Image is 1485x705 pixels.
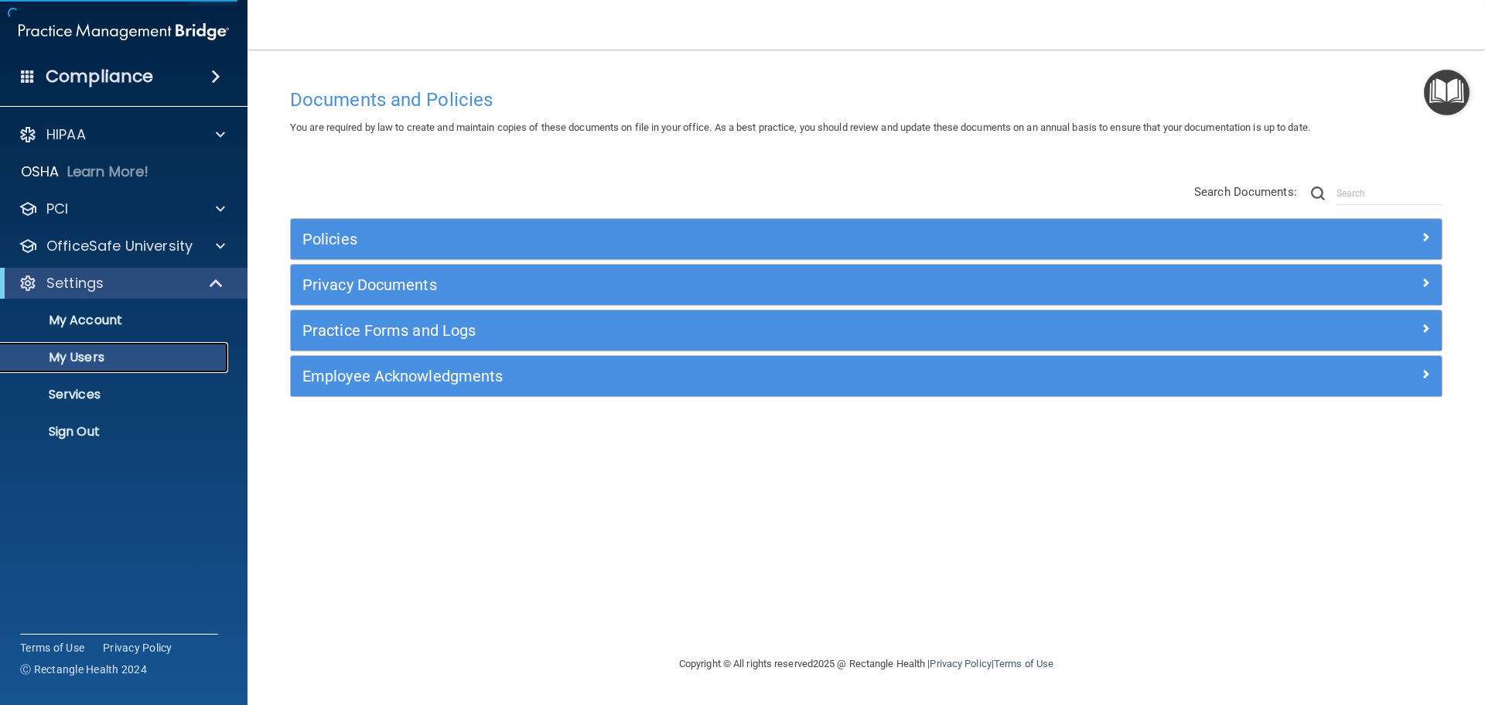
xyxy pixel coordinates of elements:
[19,125,225,144] a: HIPAA
[1217,595,1466,657] iframe: Drift Widget Chat Controller
[1194,185,1297,199] span: Search Documents:
[290,121,1310,133] span: You are required by law to create and maintain copies of these documents on file in your office. ...
[46,125,86,144] p: HIPAA
[19,274,224,293] a: Settings
[10,424,221,440] p: Sign Out
[930,658,991,669] a: Privacy Policy
[20,640,84,655] a: Terms of Use
[46,237,193,255] p: OfficeSafe University
[302,231,1142,248] h5: Policies
[302,272,1430,297] a: Privacy Documents
[46,200,68,218] p: PCI
[1311,187,1325,200] img: ic-search.3b580494.png
[302,368,1142,385] h5: Employee Acknowledgments
[290,90,1442,110] h4: Documents and Policies
[1336,182,1442,205] input: Search
[302,276,1142,293] h5: Privacy Documents
[584,639,1149,689] div: Copyright © All rights reserved 2025 @ Rectangle Health | |
[302,318,1430,343] a: Practice Forms and Logs
[10,313,221,328] p: My Account
[19,200,225,218] a: PCI
[1424,70,1470,115] button: Open Resource Center
[10,387,221,402] p: Services
[20,662,147,677] span: Ⓒ Rectangle Health 2024
[67,163,149,181] p: Learn More!
[19,16,229,47] img: PMB logo
[19,237,225,255] a: OfficeSafe University
[302,322,1142,339] h5: Practice Forms and Logs
[302,227,1430,252] a: Policies
[103,640,172,655] a: Privacy Policy
[46,66,153,87] h4: Compliance
[302,364,1430,388] a: Employee Acknowledgments
[46,274,104,293] p: Settings
[10,350,221,365] p: My Users
[994,658,1053,669] a: Terms of Use
[21,163,60,181] p: OSHA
